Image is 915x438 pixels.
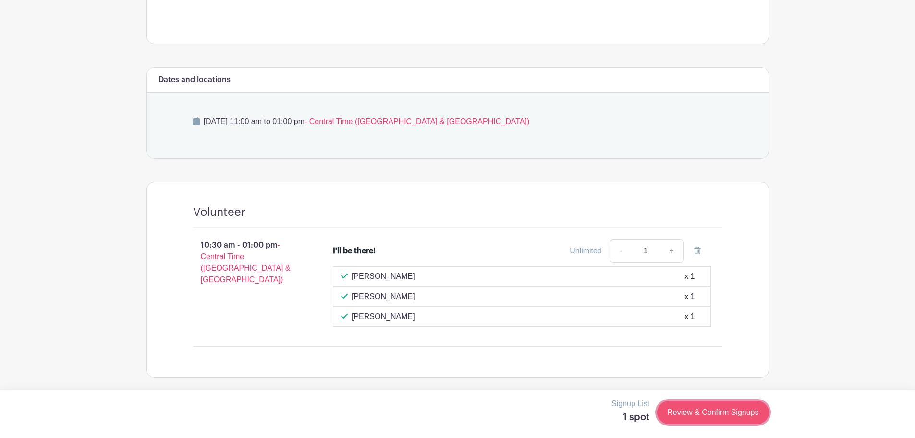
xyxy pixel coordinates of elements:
[178,236,318,289] p: 10:30 am - 01:00 pm
[684,291,695,302] div: x 1
[352,311,415,323] p: [PERSON_NAME]
[193,205,245,219] h4: Volunteer
[684,271,695,282] div: x 1
[610,239,632,263] a: -
[659,239,683,263] a: +
[352,291,415,302] p: [PERSON_NAME]
[684,311,695,323] div: x 1
[611,398,649,410] p: Signup List
[159,75,231,85] h6: Dates and locations
[611,412,649,423] h5: 1 spot
[305,117,529,125] span: - Central Time ([GEOGRAPHIC_DATA] & [GEOGRAPHIC_DATA])
[333,245,376,257] div: I'll be there!
[352,271,415,282] p: [PERSON_NAME]
[193,116,722,127] p: [DATE] 11:00 am to 01:00 pm
[657,401,769,424] a: Review & Confirm Signups
[570,245,602,257] div: Unlimited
